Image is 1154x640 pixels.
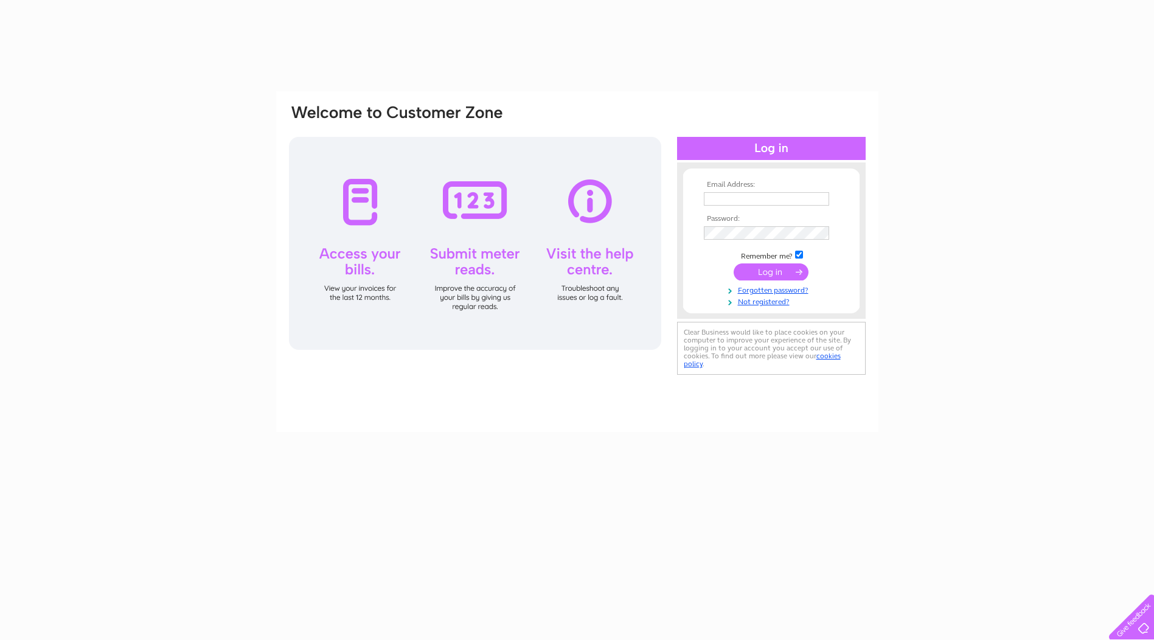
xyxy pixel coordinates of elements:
a: cookies policy [684,352,841,368]
a: Not registered? [704,295,842,307]
td: Remember me? [701,249,842,261]
th: Password: [701,215,842,223]
input: Submit [734,263,808,280]
a: Forgotten password? [704,283,842,295]
div: Clear Business would like to place cookies on your computer to improve your experience of the sit... [677,322,866,375]
th: Email Address: [701,181,842,189]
